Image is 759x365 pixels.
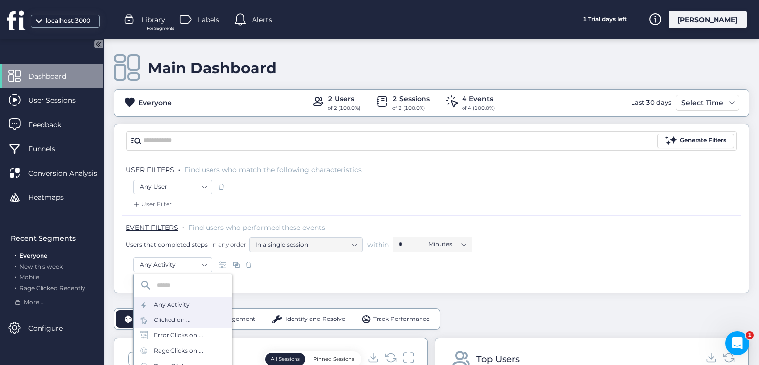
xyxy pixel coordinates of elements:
[140,257,206,272] nz-select-item: Any Activity
[392,93,430,104] div: 2 Sessions
[147,25,174,32] span: For Segments
[15,261,16,270] span: .
[657,134,734,148] button: Generate Filters
[126,165,174,174] span: USER FILTERS
[178,163,180,173] span: .
[19,284,85,292] span: Rage Clicked Recently
[328,93,360,104] div: 2 Users
[28,323,78,334] span: Configure
[154,300,190,310] div: Any Activity
[15,282,16,292] span: .
[679,97,726,109] div: Select Time
[255,237,356,252] nz-select-item: In a single session
[188,223,325,232] span: Find users who performed these events
[43,16,93,26] div: localhost:3000
[24,298,45,307] span: More ...
[154,316,191,325] div: Clicked on ...
[154,331,203,340] div: Error Clicks on ...
[19,274,39,281] span: Mobile
[629,95,674,111] div: Last 30 days
[725,331,749,355] iframe: Intercom live chat
[28,192,79,203] span: Heatmaps
[182,221,184,231] span: .
[28,143,70,154] span: Funnels
[140,180,206,194] nz-select-item: Any User
[462,104,495,112] div: of 4 (100.0%)
[28,71,81,82] span: Dashboard
[392,104,430,112] div: of 2 (100.0%)
[198,14,219,25] span: Labels
[141,14,165,25] span: Library
[328,104,360,112] div: of 2 (100.0%)
[126,240,208,249] span: Users that completed steps
[428,237,466,252] nz-select-item: Minutes
[28,119,76,130] span: Feedback
[148,59,277,77] div: Main Dashboard
[567,11,641,28] div: 1 Trial days left
[184,165,362,174] span: Find users who match the following characteristics
[131,277,171,287] div: Add Event
[746,331,754,339] span: 1
[131,199,172,209] div: User Filter
[285,315,345,324] span: Identify and Resolve
[210,240,246,249] span: in any order
[154,346,203,356] div: Rage Clicks on ...
[28,95,90,106] span: User Sessions
[15,272,16,281] span: .
[373,315,430,324] span: Track Performance
[126,223,178,232] span: EVENT FILTERS
[669,11,747,28] div: [PERSON_NAME]
[367,240,389,250] span: within
[19,252,47,259] span: Everyone
[138,97,172,108] div: Everyone
[680,136,726,145] div: Generate Filters
[11,233,97,244] div: Recent Segments
[462,93,495,104] div: 4 Events
[15,250,16,259] span: .
[19,263,63,270] span: New this week
[252,14,272,25] span: Alerts
[28,168,112,179] span: Conversion Analysis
